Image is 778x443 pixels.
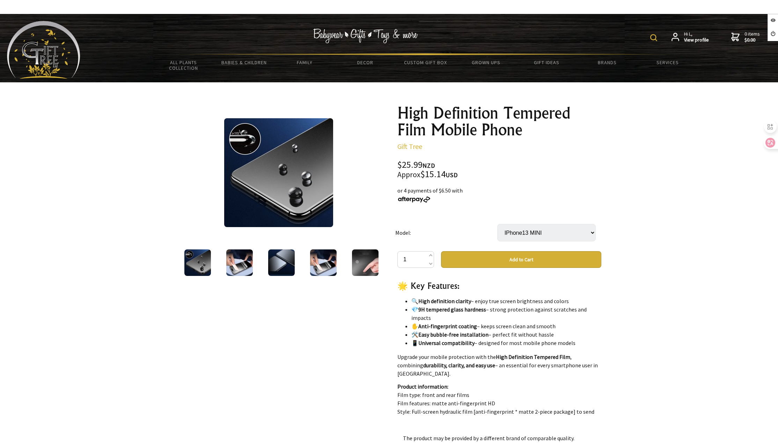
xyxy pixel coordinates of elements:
a: Hi L,View profile [671,31,709,43]
img: Babywear - Gifts - Toys & more [313,29,418,43]
span: Hi L, [684,31,709,43]
a: Decor [335,55,395,70]
li: ✋ – keeps screen clean and smooth [411,322,601,330]
p: Upgrade your mobile protection with the , combining – an essential for every smartphone user in [... [397,353,601,378]
div: or 4 payments of $6.50 with [397,186,601,203]
a: Brands [577,55,637,70]
img: High Definition Tempered Film Mobile Phone [310,249,336,276]
td: Model: [395,214,497,251]
li: 📱 – designed for most mobile phone models [411,339,601,347]
strong: View profile [684,37,709,43]
li: 🛠️ – perfect fit without hassle [411,330,601,339]
strong: Anti-fingerprint coating [418,323,477,330]
span: USD [446,171,458,179]
h1: High Definition Tempered Film Mobile Phone [397,105,601,138]
li: 💎 – strong protection against scratches and impacts [411,305,601,322]
a: Custom Gift Box [395,55,456,70]
img: High Definition Tempered Film Mobile Phone [268,249,295,276]
a: Services [638,55,698,70]
strong: Universal compatibility [418,339,475,346]
div: $25.99 $15.14 [397,160,601,179]
strong: Easy bubble-free installation [418,331,489,338]
strong: Product information: [397,383,448,390]
span: 0 items [744,31,760,43]
strong: High definition clarity [418,298,471,305]
small: Approx [397,170,420,179]
a: Grown Ups [456,55,516,70]
strong: $0.00 [744,37,760,43]
button: Add to Cart [441,251,601,268]
li: 🔍 – enjoy true screen brightness and colors [411,297,601,305]
a: Babies & Children [214,55,274,70]
a: Gift Tree [397,142,422,151]
strong: High Definition Tempered Film [496,353,570,360]
span: NZD [423,162,435,170]
strong: 9H tempered glass hardness [418,306,486,313]
a: Gift Ideas [516,55,577,70]
img: High Definition Tempered Film Mobile Phone [184,249,211,276]
img: product search [650,34,657,41]
a: All Plants Collection [153,55,214,75]
strong: durability, clarity, and easy use [423,362,495,369]
img: Afterpay [397,196,431,203]
img: High Definition Tempered Film Mobile Phone [352,249,378,276]
img: High Definition Tempered Film Mobile Phone [226,249,253,276]
img: High Definition Tempered Film Mobile Phone [224,118,333,227]
img: Babyware - Gifts - Toys and more... [7,21,80,79]
a: 0 items$0.00 [731,31,760,43]
a: Family [274,55,335,70]
h3: 🌟 Key Features: [397,280,601,291]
